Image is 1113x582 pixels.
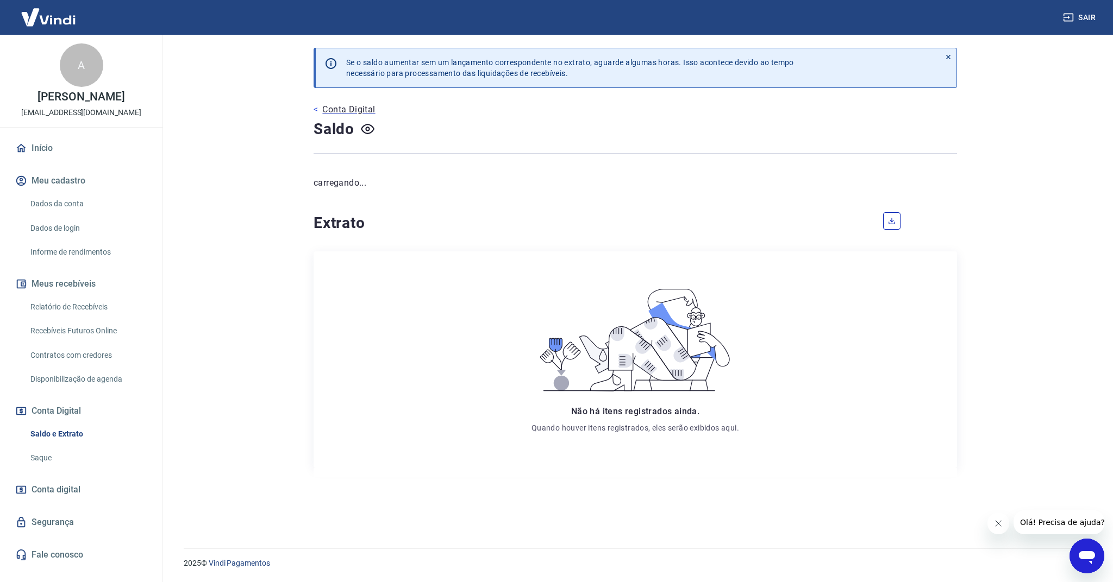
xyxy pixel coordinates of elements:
[13,136,149,160] a: Início
[26,241,149,263] a: Informe de rendimentos
[13,478,149,502] a: Conta digital
[209,559,270,567] a: Vindi Pagamentos
[26,447,149,469] a: Saque
[314,212,870,234] h4: Extrato
[184,558,1087,569] p: 2025 ©
[13,543,149,567] a: Fale conosco
[1070,539,1104,573] iframe: Botão para abrir a janela de mensagens
[314,118,354,140] h4: Saldo
[314,103,318,116] p: <
[26,320,149,342] a: Recebíveis Futuros Online
[987,513,1009,534] iframe: Fechar mensagem
[1014,510,1104,534] iframe: Mensagem da empresa
[346,57,794,79] p: Se o saldo aumentar sem um lançamento correspondente no extrato, aguarde algumas horas. Isso acon...
[7,8,91,16] span: Olá! Precisa de ajuda?
[13,510,149,534] a: Segurança
[13,1,84,34] img: Vindi
[532,422,739,433] p: Quando houver itens registrados, eles serão exibidos aqui.
[314,176,957,189] p: carregando...
[1061,8,1100,28] button: Sair
[13,399,149,423] button: Conta Digital
[26,344,149,366] a: Contratos com credores
[21,107,141,118] p: [EMAIL_ADDRESS][DOMAIN_NAME]
[26,423,149,445] a: Saldo e Extrato
[26,368,149,390] a: Disponibilização de agenda
[13,272,149,296] button: Meus recebíveis
[322,103,375,116] a: Conta Digital
[26,193,149,215] a: Dados da conta
[26,217,149,239] a: Dados de login
[32,482,80,497] span: Conta digital
[37,91,124,103] p: [PERSON_NAME]
[13,169,149,193] button: Meu cadastro
[60,43,103,87] div: A
[571,406,699,416] span: Não há itens registrados ainda.
[26,296,149,318] a: Relatório de Recebíveis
